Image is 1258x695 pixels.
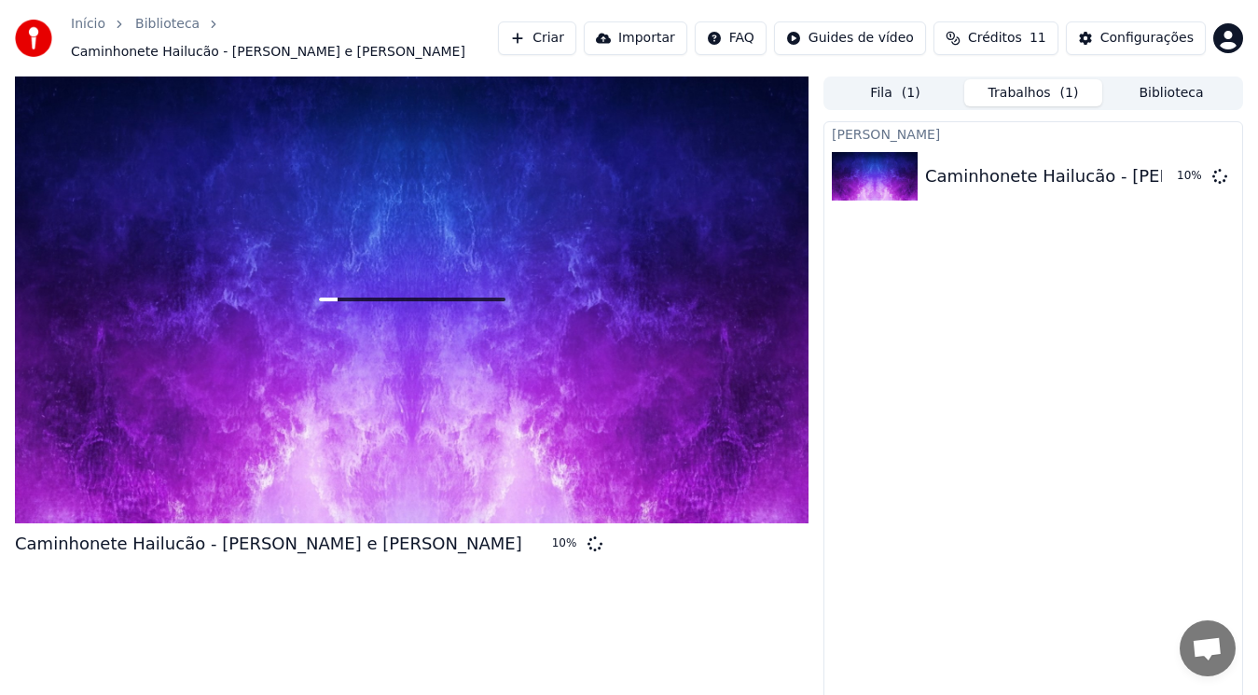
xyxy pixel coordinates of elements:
[71,43,465,62] span: Caminhonete Hailucão - [PERSON_NAME] e [PERSON_NAME]
[498,21,576,55] button: Criar
[824,122,1242,145] div: [PERSON_NAME]
[71,15,498,62] nav: breadcrumb
[1102,79,1240,106] button: Biblioteca
[584,21,687,55] button: Importar
[71,15,105,34] a: Início
[695,21,767,55] button: FAQ
[1100,29,1194,48] div: Configurações
[1180,620,1236,676] a: Bate-papo aberto
[1060,84,1079,103] span: ( 1 )
[968,29,1022,48] span: Créditos
[826,79,964,106] button: Fila
[1177,169,1205,184] div: 10 %
[774,21,926,55] button: Guides de vídeo
[933,21,1058,55] button: Créditos11
[15,20,52,57] img: youka
[15,531,522,557] div: Caminhonete Hailucão - [PERSON_NAME] e [PERSON_NAME]
[964,79,1102,106] button: Trabalhos
[552,536,580,551] div: 10 %
[902,84,920,103] span: ( 1 )
[1030,29,1046,48] span: 11
[135,15,200,34] a: Biblioteca
[1066,21,1206,55] button: Configurações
